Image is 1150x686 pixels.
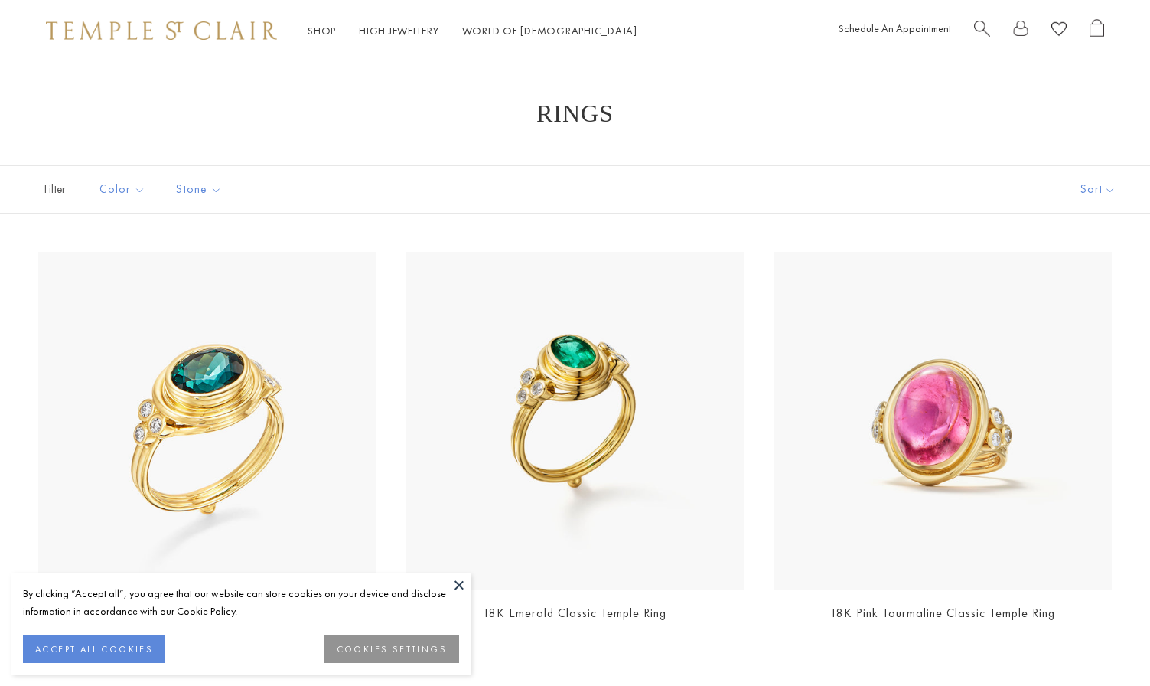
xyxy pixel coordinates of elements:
[1090,19,1104,43] a: Open Shopping Bag
[839,21,951,35] a: Schedule An Appointment
[165,172,233,207] button: Stone
[1046,166,1150,213] button: Show sort by
[88,172,157,207] button: Color
[61,100,1089,127] h1: Rings
[774,252,1112,590] img: 18K Pink Tourmaline Classic Temple Ring
[46,21,277,40] img: Temple St. Clair
[168,180,233,199] span: Stone
[23,585,459,620] div: By clicking “Accept all”, you agree that our website can store cookies on your device and disclos...
[92,180,157,199] span: Color
[324,635,459,663] button: COOKIES SETTINGS
[462,24,637,38] a: World of [DEMOGRAPHIC_DATA]World of [DEMOGRAPHIC_DATA]
[974,19,990,43] a: Search
[830,605,1055,621] a: 18K Pink Tourmaline Classic Temple Ring
[23,635,165,663] button: ACCEPT ALL COOKIES
[1073,614,1135,671] iframe: Gorgias live chat messenger
[359,24,439,38] a: High JewelleryHigh Jewellery
[483,605,666,621] a: 18K Emerald Classic Temple Ring
[308,21,637,41] nav: Main navigation
[38,252,376,590] img: 18K Indicolite Classic Temple Ring
[1051,19,1067,43] a: View Wishlist
[308,24,336,38] a: ShopShop
[406,252,744,590] img: 18K Emerald Classic Temple Ring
